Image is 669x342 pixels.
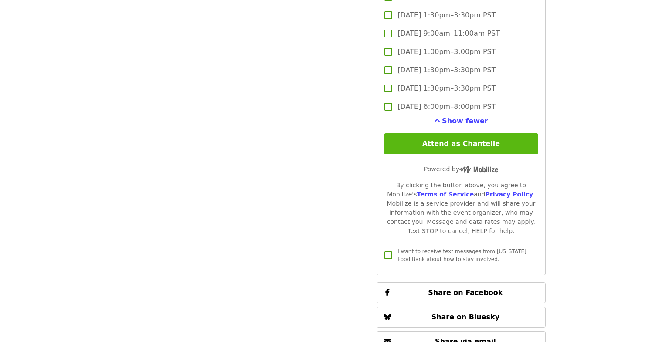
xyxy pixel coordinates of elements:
[431,313,500,321] span: Share on Bluesky
[397,10,496,20] span: [DATE] 1:30pm–3:30pm PST
[442,117,488,125] span: Show fewer
[377,307,545,328] button: Share on Bluesky
[384,133,538,154] button: Attend as Chantelle
[434,116,488,126] button: See more timeslots
[397,65,496,75] span: [DATE] 1:30pm–3:30pm PST
[397,83,496,94] span: [DATE] 1:30pm–3:30pm PST
[397,102,496,112] span: [DATE] 6:00pm–8:00pm PST
[459,166,498,173] img: Powered by Mobilize
[397,248,526,262] span: I want to receive text messages from [US_STATE] Food Bank about how to stay involved.
[485,191,533,198] a: Privacy Policy
[397,28,500,39] span: [DATE] 9:00am–11:00am PST
[417,191,474,198] a: Terms of Service
[424,166,498,173] span: Powered by
[428,288,503,297] span: Share on Facebook
[384,181,538,236] div: By clicking the button above, you agree to Mobilize's and . Mobilize is a service provider and wi...
[397,47,496,57] span: [DATE] 1:00pm–3:00pm PST
[377,282,545,303] button: Share on Facebook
